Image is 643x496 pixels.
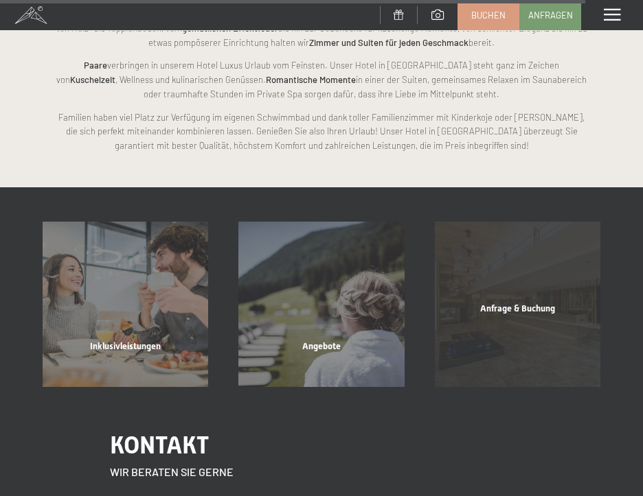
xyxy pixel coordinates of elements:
a: Zimmer & Preise Anfrage & Buchung [420,222,616,387]
strong: gemütlichen Effektfeuer [182,23,278,34]
a: Anfragen [520,1,580,29]
span: Angebote [302,341,341,351]
span: Kontakt [110,431,209,459]
p: Familien haben viel Platz zur Verfügung im eigenen Schwimmbad und dank toller Familienzimmer mit ... [55,110,588,153]
span: Inklusivleistungen [90,341,161,351]
strong: Paare [84,60,107,71]
p: Von Holz- bis Teppichboden, vom bis hin zur Couchecke für kuschelige Momente, von schlichter Eleg... [55,21,588,50]
strong: Zimmer und Suiten für jeden Geschmack [309,37,469,48]
span: Anfrage & Buchung [480,303,555,314]
p: verbringen in unserem Hotel Luxus Urlaub vom Feinsten. Unser Hotel in [GEOGRAPHIC_DATA] steht gan... [55,58,588,101]
a: Buchen [458,1,519,29]
span: Buchen [471,9,506,21]
strong: Romantische Momente [266,74,356,85]
a: Zimmer & Preise Angebote [223,222,419,387]
strong: Kuschelzeit [70,74,115,85]
span: Anfragen [528,9,573,21]
a: Zimmer & Preise Inklusivleistungen [27,222,223,387]
span: Wir beraten Sie gerne [110,465,234,478]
